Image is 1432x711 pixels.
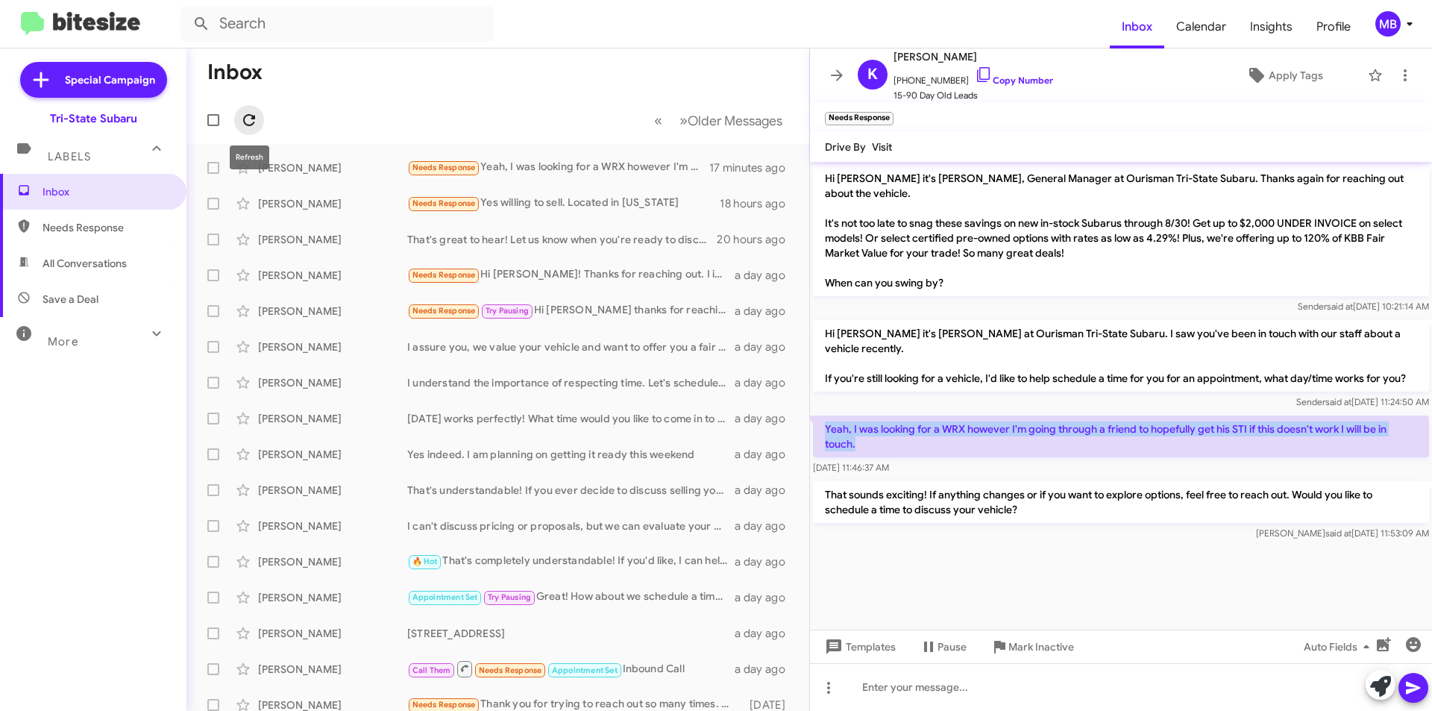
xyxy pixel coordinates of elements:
[813,462,889,473] span: [DATE] 11:46:37 AM
[258,483,407,498] div: [PERSON_NAME]
[688,113,782,129] span: Older Messages
[407,626,735,641] div: [STREET_ADDRESS]
[479,665,542,675] span: Needs Response
[258,375,407,390] div: [PERSON_NAME]
[43,292,98,307] span: Save a Deal
[407,266,735,284] div: Hi [PERSON_NAME]! Thanks for reaching out. I incorrectly entered the address of the vehicle and i...
[938,633,967,660] span: Pause
[412,700,476,710] span: Needs Response
[720,196,797,211] div: 18 hours ago
[735,339,797,354] div: a day ago
[207,60,263,84] h1: Inbox
[258,447,407,462] div: [PERSON_NAME]
[407,159,709,176] div: Yeah, I was looking for a WRX however I'm going through a friend to hopefully get his STI if this...
[894,66,1053,88] span: [PHONE_NUMBER]
[654,111,662,130] span: «
[407,302,735,319] div: Hi [PERSON_NAME] thanks for reaching out. Let's chat late next week. I'm out of town now but will...
[258,519,407,533] div: [PERSON_NAME]
[1325,527,1351,539] span: said at
[813,416,1429,457] p: Yeah, I was looking for a WRX however I'm going through a friend to hopefully get his STI if this...
[230,145,269,169] div: Refresh
[1296,396,1429,407] span: Sender [DATE] 11:24:50 AM
[407,589,735,606] div: Great! How about we schedule a time next week to discuss the sale of your Focus St? Let me know w...
[407,660,735,678] div: Inbound Call
[822,633,896,660] span: Templates
[48,150,91,163] span: Labels
[43,184,169,199] span: Inbox
[894,88,1053,103] span: 15-90 Day Old Leads
[48,335,78,348] span: More
[43,256,127,271] span: All Conversations
[1363,11,1416,37] button: MB
[258,304,407,319] div: [PERSON_NAME]
[407,411,735,426] div: [DATE] works perfectly! What time would you like to come in to discuss selling your Telluride?
[258,339,407,354] div: [PERSON_NAME]
[735,268,797,283] div: a day ago
[735,483,797,498] div: a day ago
[412,557,438,566] span: 🔥 Hot
[1110,5,1164,48] a: Inbox
[735,375,797,390] div: a day ago
[810,633,908,660] button: Templates
[412,665,451,675] span: Call Them
[679,111,688,130] span: »
[735,662,797,677] div: a day ago
[825,140,866,154] span: Drive By
[258,160,407,175] div: [PERSON_NAME]
[258,232,407,247] div: [PERSON_NAME]
[735,554,797,569] div: a day ago
[43,220,169,235] span: Needs Response
[709,160,797,175] div: 17 minutes ago
[65,72,155,87] span: Special Campaign
[1298,301,1429,312] span: Sender [DATE] 10:21:14 AM
[1238,5,1304,48] a: Insights
[258,554,407,569] div: [PERSON_NAME]
[258,268,407,283] div: [PERSON_NAME]
[412,306,476,316] span: Needs Response
[407,447,735,462] div: Yes indeed. I am planning on getting it ready this weekend
[258,411,407,426] div: [PERSON_NAME]
[1256,527,1429,539] span: [PERSON_NAME] [DATE] 11:53:09 AM
[1375,11,1401,37] div: MB
[407,375,735,390] div: I understand the importance of respecting time. Let's schedule an appointment to evaluate your Tu...
[894,48,1053,66] span: [PERSON_NAME]
[552,665,618,675] span: Appointment Set
[1164,5,1238,48] a: Calendar
[258,626,407,641] div: [PERSON_NAME]
[735,590,797,605] div: a day ago
[407,519,735,533] div: I can't discuss pricing or proposals, but we can evaluate your Wrangler Unlimited in person. Woul...
[407,195,720,212] div: Yes willing to sell. Located in [US_STATE]
[735,447,797,462] div: a day ago
[258,196,407,211] div: [PERSON_NAME]
[1292,633,1387,660] button: Auto Fields
[1327,301,1353,312] span: said at
[407,483,735,498] div: That's understandable! If you ever decide to discuss selling your vehicle, we're here to help. Do...
[872,140,892,154] span: Visit
[813,481,1429,523] p: That sounds exciting! If anything changes or if you want to explore options, feel free to reach o...
[407,553,735,570] div: That's completely understandable! If you'd like, I can help you with more information to make you...
[813,320,1429,392] p: Hi [PERSON_NAME] it's [PERSON_NAME] at Ourisman Tri-State Subaru. I saw you've been in touch with...
[813,165,1429,296] p: Hi [PERSON_NAME] it's [PERSON_NAME], General Manager at Ourisman Tri-State Subaru. Thanks again f...
[1208,62,1360,89] button: Apply Tags
[645,105,671,136] button: Previous
[867,63,878,87] span: K
[735,519,797,533] div: a day ago
[407,339,735,354] div: I assure you, we value your vehicle and want to offer you a fair assessment. Let’s set up an appo...
[412,198,476,208] span: Needs Response
[735,411,797,426] div: a day ago
[407,232,717,247] div: That's great to hear! Let us know when you're ready to discuss your options further. We’d love to...
[717,232,797,247] div: 20 hours ago
[1304,5,1363,48] a: Profile
[979,633,1086,660] button: Mark Inactive
[412,592,478,602] span: Appointment Set
[412,163,476,172] span: Needs Response
[20,62,167,98] a: Special Campaign
[258,590,407,605] div: [PERSON_NAME]
[825,112,894,125] small: Needs Response
[975,75,1053,86] a: Copy Number
[908,633,979,660] button: Pause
